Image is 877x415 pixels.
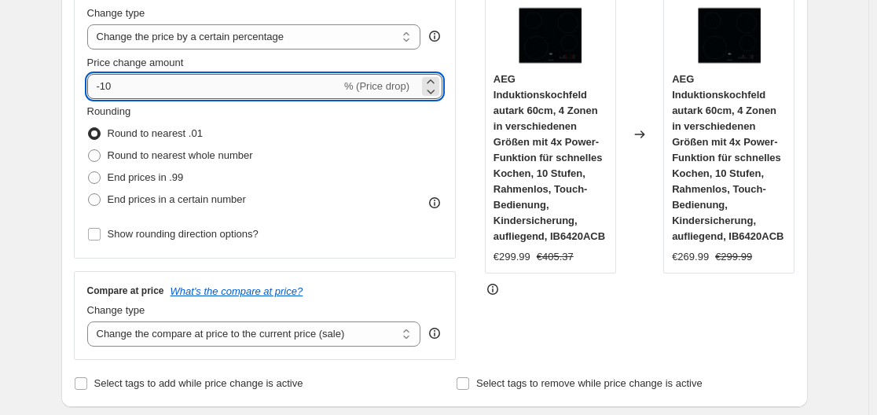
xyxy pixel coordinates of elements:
[87,74,341,99] input: -15
[476,377,703,389] span: Select tags to remove while price change is active
[698,4,761,67] img: 51gRkgCGtqL_80x.jpg
[171,285,303,297] button: What's the compare at price?
[87,7,145,19] span: Change type
[108,149,253,161] span: Round to nearest whole number
[427,28,442,44] div: help
[87,105,131,117] span: Rounding
[87,285,164,297] h3: Compare at price
[672,249,709,265] div: €269.99
[108,193,246,205] span: End prices in a certain number
[94,377,303,389] span: Select tags to add while price change is active
[715,249,752,265] strike: €299.99
[108,127,203,139] span: Round to nearest .01
[537,249,574,265] strike: €405.37
[87,304,145,316] span: Change type
[108,171,184,183] span: End prices in .99
[344,80,409,92] span: % (Price drop)
[108,228,259,240] span: Show rounding direction options?
[519,4,582,67] img: 51gRkgCGtqL_80x.jpg
[87,57,184,68] span: Price change amount
[494,73,605,242] span: AEG Induktionskochfeld autark 60cm, 4 Zonen in verschiedenen Größen mit 4x Power-Funktion für sch...
[672,73,783,242] span: AEG Induktionskochfeld autark 60cm, 4 Zonen in verschiedenen Größen mit 4x Power-Funktion für sch...
[494,249,530,265] div: €299.99
[427,325,442,341] div: help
